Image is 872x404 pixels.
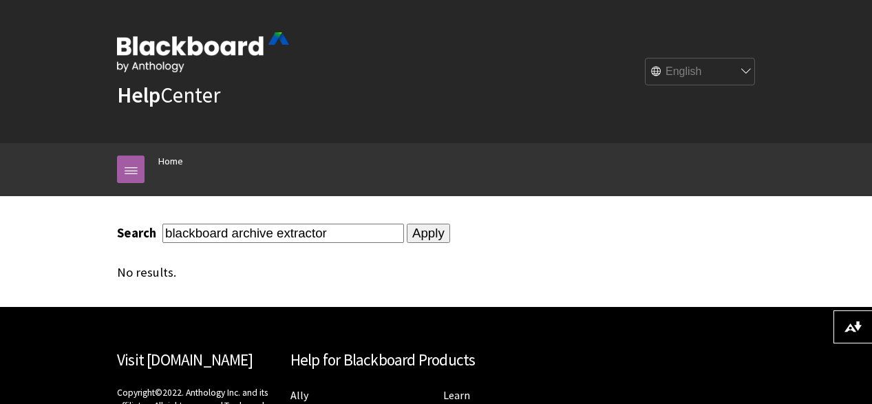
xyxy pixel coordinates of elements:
a: Visit [DOMAIN_NAME] [117,350,253,370]
label: Search [117,225,160,241]
a: HelpCenter [117,81,220,109]
input: Apply [407,224,450,243]
select: Site Language Selector [646,59,756,86]
a: Learn [443,388,470,403]
a: Ally [290,388,308,403]
img: Blackboard by Anthology [117,32,289,72]
a: Home [158,153,183,170]
h2: Help for Blackboard Products [290,348,582,372]
div: No results. [117,265,551,280]
strong: Help [117,81,160,109]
